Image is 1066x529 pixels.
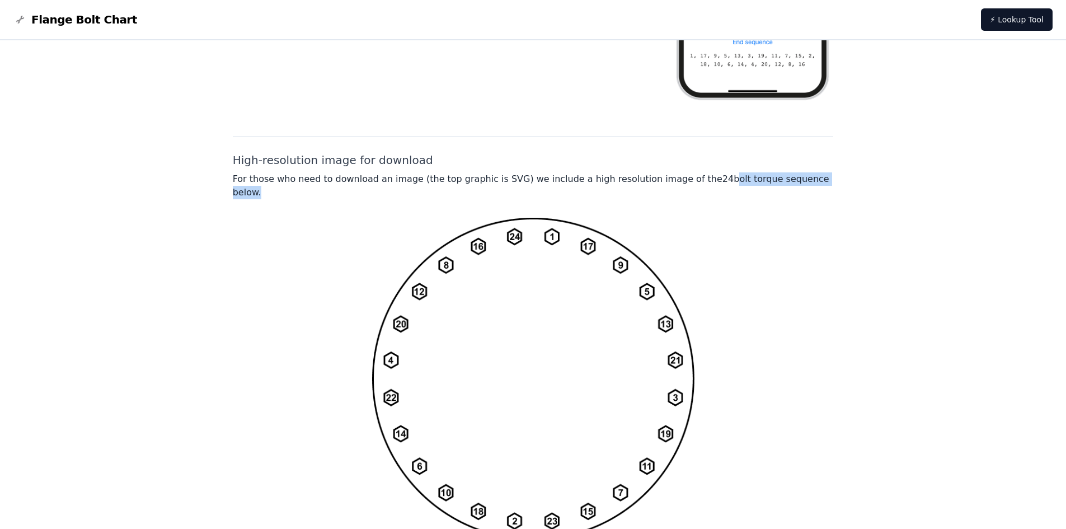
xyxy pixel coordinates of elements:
img: Flange Bolt Chart Logo [13,13,27,26]
a: ⚡ Lookup Tool [981,8,1053,31]
h2: High-resolution image for download [233,152,834,168]
a: Flange Bolt Chart LogoFlange Bolt Chart [13,12,137,27]
p: For those who need to download an image (the top graphic is SVG) we include a high resolution ima... [233,172,834,199]
span: Flange Bolt Chart [31,12,137,27]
